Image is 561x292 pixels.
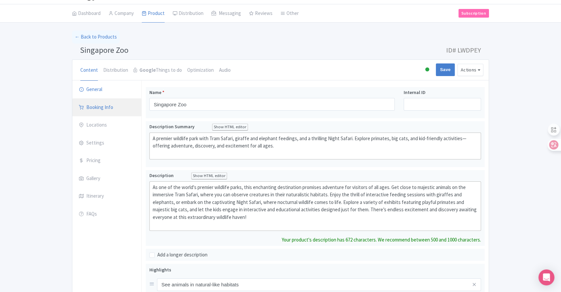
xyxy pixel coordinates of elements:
input: Save [436,63,455,76]
a: Other [280,4,299,23]
a: Itinerary [72,187,141,206]
div: Show HTML editor [212,124,248,131]
a: Company [109,4,134,23]
span: Add a longer description [157,251,207,258]
a: Locations [72,116,141,135]
button: Actions [457,64,483,76]
a: General [72,80,141,99]
span: Internal ID [404,89,426,96]
div: Show HTML editor [191,172,227,179]
a: GoogleThings to do [133,60,182,81]
div: Your product's description has 672 characters. We recommend between 500 and 1000 characters. [282,236,481,244]
span: Description Summary [149,124,196,130]
a: Reviews [249,4,273,23]
a: Distribution [173,4,203,23]
a: ← Back to Products [72,31,120,44]
div: As one of the world's premier wildlife parks, this enchanting destination promises adventure for ... [153,184,478,229]
a: Product [142,4,165,23]
a: Optimization [187,60,214,81]
div: Active [424,65,431,75]
div: Open Intercom Messenger [538,269,554,285]
span: Description [149,172,175,179]
a: Booking Info [72,98,141,117]
span: ID# LWDPEY [446,44,481,57]
a: Messaging [211,4,241,23]
a: Gallery [72,169,141,188]
a: Dashboard [72,4,101,23]
span: Highlights [149,267,171,273]
a: Subscription [458,9,489,18]
div: A premier wildlife park with Tram Safari, giraffe and elephant feedings, and a thrilling Night Sa... [153,135,478,157]
span: Singapore Zoo [80,45,128,55]
a: Audio [219,60,231,81]
a: Content [80,60,98,81]
strong: Google [139,66,156,74]
span: Name [149,89,161,96]
a: Pricing [72,151,141,170]
a: FAQs [72,205,141,224]
a: Settings [72,134,141,152]
a: Distribution [103,60,128,81]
